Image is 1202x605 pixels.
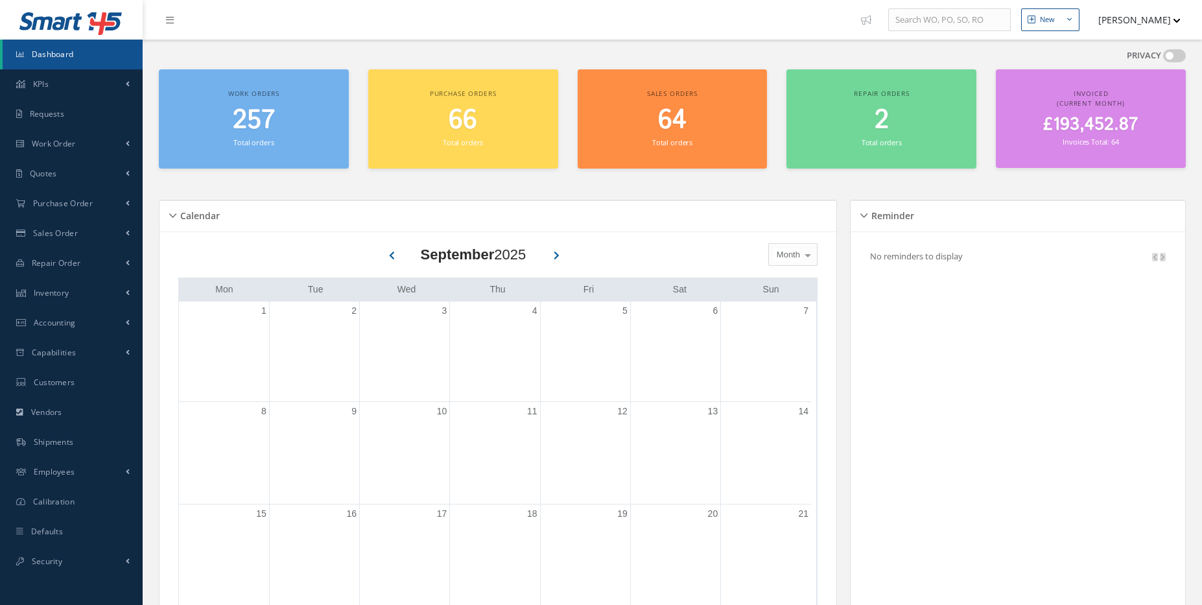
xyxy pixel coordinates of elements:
[1086,7,1181,32] button: [PERSON_NAME]
[3,40,143,69] a: Dashboard
[760,281,782,298] a: Sunday
[32,556,62,567] span: Security
[630,302,720,402] td: September 6, 2025
[658,102,687,139] span: 64
[888,8,1011,32] input: Search WO, PO, SO, RO
[159,69,349,169] a: Work orders 257 Total orders
[620,302,630,320] a: September 5, 2025
[434,402,450,421] a: September 10, 2025
[1057,99,1125,108] span: (Current Month)
[31,526,63,537] span: Defaults
[630,402,720,504] td: September 13, 2025
[795,504,811,523] a: September 21, 2025
[430,89,497,98] span: Purchase orders
[443,137,483,147] small: Total orders
[344,504,359,523] a: September 16, 2025
[33,228,78,239] span: Sales Order
[30,108,64,119] span: Requests
[705,504,721,523] a: September 20, 2025
[1021,8,1079,31] button: New
[1043,112,1138,137] span: £193,452.87
[449,102,477,139] span: 66
[179,402,269,504] td: September 8, 2025
[253,504,269,523] a: September 15, 2025
[434,504,450,523] a: September 17, 2025
[647,89,698,98] span: Sales orders
[450,402,540,504] td: September 11, 2025
[34,466,75,477] span: Employees
[1063,137,1118,147] small: Invoices Total: 64
[349,302,359,320] a: September 2, 2025
[487,281,508,298] a: Thursday
[34,377,75,388] span: Customers
[867,206,914,222] h5: Reminder
[233,137,274,147] small: Total orders
[1127,49,1161,62] label: PRIVACY
[652,137,692,147] small: Total orders
[670,281,689,298] a: Saturday
[31,407,62,418] span: Vendors
[801,302,811,320] a: September 7, 2025
[32,49,74,60] span: Dashboard
[996,69,1186,168] a: Invoiced (Current Month) £193,452.87 Invoices Total: 64
[32,347,77,358] span: Capabilities
[269,402,359,504] td: September 9, 2025
[32,138,76,149] span: Work Order
[705,402,721,421] a: September 13, 2025
[862,137,902,147] small: Total orders
[721,402,811,504] td: September 14, 2025
[795,402,811,421] a: September 14, 2025
[530,302,540,320] a: September 4, 2025
[360,302,450,402] td: September 3, 2025
[32,257,81,268] span: Repair Order
[259,302,269,320] a: September 1, 2025
[33,78,49,89] span: KPIs
[440,302,450,320] a: September 3, 2025
[581,281,596,298] a: Friday
[233,102,275,139] span: 257
[30,168,57,179] span: Quotes
[34,317,76,328] span: Accounting
[540,302,630,402] td: September 5, 2025
[34,287,69,298] span: Inventory
[395,281,419,298] a: Wednesday
[540,402,630,504] td: September 12, 2025
[360,402,450,504] td: September 10, 2025
[524,504,540,523] a: September 18, 2025
[1040,14,1055,25] div: New
[421,244,526,265] div: 2025
[786,69,976,169] a: Repair orders 2 Total orders
[450,302,540,402] td: September 4, 2025
[259,402,269,421] a: September 8, 2025
[305,281,326,298] a: Tuesday
[870,250,963,262] p: No reminders to display
[524,402,540,421] a: September 11, 2025
[34,436,74,447] span: Shipments
[578,69,768,169] a: Sales orders 64 Total orders
[721,302,811,402] td: September 7, 2025
[710,302,720,320] a: September 6, 2025
[176,206,220,222] h5: Calendar
[615,504,630,523] a: September 19, 2025
[875,102,889,139] span: 2
[854,89,909,98] span: Repair orders
[349,402,359,421] a: September 9, 2025
[773,248,800,261] span: Month
[1074,89,1109,98] span: Invoiced
[33,198,93,209] span: Purchase Order
[33,496,75,507] span: Calibration
[368,69,558,169] a: Purchase orders 66 Total orders
[269,302,359,402] td: September 2, 2025
[228,89,279,98] span: Work orders
[421,246,495,263] b: September
[615,402,630,421] a: September 12, 2025
[179,302,269,402] td: September 1, 2025
[213,281,235,298] a: Monday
